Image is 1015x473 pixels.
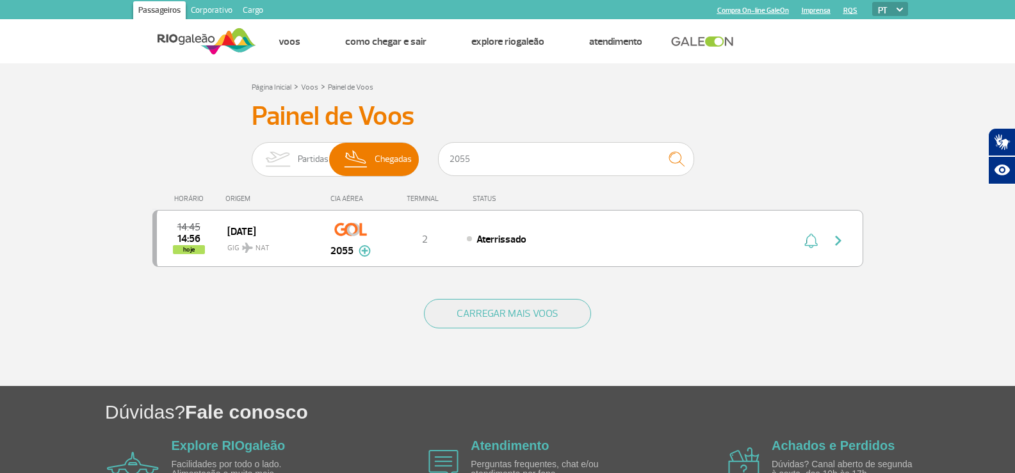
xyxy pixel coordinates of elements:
span: 2055 [330,243,353,259]
span: Fale conosco [185,401,308,422]
span: Partidas [298,143,329,176]
span: Chegadas [375,143,412,176]
span: 2025-09-27 14:45:00 [177,223,200,232]
a: Explore RIOgaleão [471,35,544,48]
a: RQS [843,6,857,15]
a: Imprensa [802,6,831,15]
div: ORIGEM [225,195,319,203]
a: Voos [301,83,318,92]
h1: Dúvidas? [105,399,1015,425]
span: 2025-09-27 14:56:11 [177,234,200,243]
span: NAT [256,243,270,254]
div: HORÁRIO [156,195,226,203]
a: Cargo [238,1,268,22]
span: Aterrissado [476,233,526,246]
span: [DATE] [227,223,309,239]
img: slider-embarque [257,143,298,176]
div: TERMINAL [383,195,466,203]
img: destiny_airplane.svg [242,243,253,253]
button: Abrir tradutor de língua de sinais. [988,128,1015,156]
a: Como chegar e sair [345,35,426,48]
div: Plugin de acessibilidade da Hand Talk. [988,128,1015,184]
a: Compra On-line GaleOn [717,6,789,15]
h3: Painel de Voos [252,100,764,132]
img: sino-painel-voo.svg [804,233,818,248]
span: hoje [173,245,205,254]
img: mais-info-painel-voo.svg [359,245,371,257]
a: Explore RIOgaleão [172,438,286,453]
div: CIA AÉREA [319,195,383,203]
img: seta-direita-painel-voo.svg [831,233,846,248]
a: Painel de Voos [328,83,373,92]
span: GIG [227,236,309,254]
a: Achados e Perdidos [772,438,895,453]
a: Voos [279,35,300,48]
span: 2 [422,233,428,246]
img: slider-desembarque [337,143,375,176]
a: Página Inicial [252,83,291,92]
button: Abrir recursos assistivos. [988,156,1015,184]
a: Corporativo [186,1,238,22]
a: Atendimento [471,438,549,453]
div: STATUS [466,195,571,203]
a: > [321,79,325,93]
a: Passageiros [133,1,186,22]
input: Voo, cidade ou cia aérea [438,142,694,176]
button: CARREGAR MAIS VOOS [424,299,591,328]
a: > [294,79,298,93]
a: Atendimento [589,35,642,48]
